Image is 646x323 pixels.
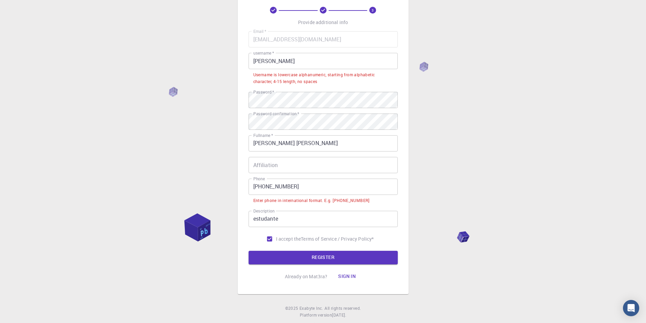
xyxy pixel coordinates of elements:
[332,312,346,318] span: [DATE] .
[253,133,273,138] label: Fullname
[299,305,323,311] span: Exabyte Inc.
[301,236,374,242] a: Terms of Service / Privacy Policy*
[253,208,275,214] label: Description
[623,300,639,316] div: Open Intercom Messenger
[301,236,374,242] p: Terms of Service / Privacy Policy *
[325,305,361,312] span: All rights reserved.
[253,72,393,85] div: Username is lowercase alphanumeric, starting from alphabetic character, 4-15 length, no spaces
[253,197,370,204] div: Enter phone in international format. E.g. [PHONE_NUMBER]
[253,50,274,56] label: username
[298,19,348,26] p: Provide additional info
[285,273,328,280] p: Already on Mat3ra?
[249,251,398,264] button: REGISTER
[276,236,301,242] span: I accept the
[299,305,323,312] a: Exabyte Inc.
[253,89,274,95] label: Password
[253,28,266,34] label: Email
[253,176,265,182] label: Phone
[333,270,361,283] button: Sign in
[285,305,299,312] span: © 2025
[372,8,374,13] text: 3
[253,111,299,117] label: Password confirmation
[332,312,346,319] a: [DATE].
[300,312,332,319] span: Platform version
